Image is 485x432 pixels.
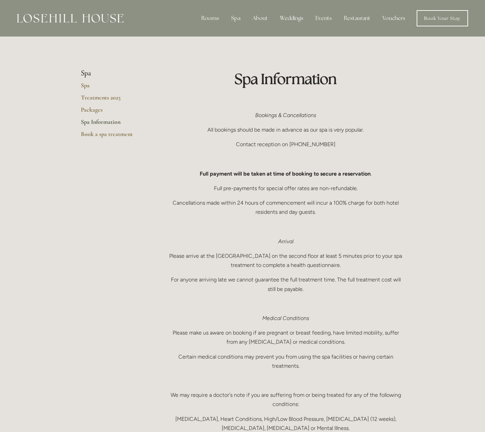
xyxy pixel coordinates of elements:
strong: Full payment will be taken at time of booking to secure a reservation [200,170,371,177]
em: Bookings & Cancellations [255,112,316,118]
p: Please arrive at the [GEOGRAPHIC_DATA] on the second floor at least 5 minutes prior to your spa t... [167,251,404,270]
a: Packages [81,106,146,118]
em: Medical Conditions [262,315,309,321]
img: Losehill House [17,14,124,23]
div: Rooms [196,12,224,25]
a: Spa Information [81,118,146,130]
p: Certain medical conditions may prevent you from using the spa facilities or having certain treatm... [167,352,404,370]
p: We may require a doctor's note if you are suffering from or being treated for any of the followin... [167,390,404,409]
a: Treatments 2025 [81,94,146,106]
a: Spa [81,82,146,94]
p: . [167,169,404,178]
a: Vouchers [377,12,411,25]
p: Cancellations made within 24 hours of commencement will incur a 100% charge for both hotel reside... [167,198,404,217]
em: Arrival [278,238,293,245]
div: Spa [226,12,246,25]
div: Restaurant [338,12,376,25]
li: Spa [81,69,146,78]
p: For anyone arriving late we cannot guarantee the full treatment time. The full treatment cost wil... [167,275,404,293]
a: Book Your Stay [417,10,468,26]
div: Events [310,12,337,25]
div: Weddings [274,12,309,25]
p: Full pre-payments for special offer rates are non-refundable. [167,184,404,193]
a: Book a spa treatment [81,130,146,142]
strong: Spa Information [235,70,337,88]
div: About [247,12,273,25]
p: All bookings should be made in advance as our spa is very popular. [167,125,404,134]
p: Please make us aware on booking if are pregnant or breast feeding, have limited mobility, suffer ... [167,328,404,346]
p: Contact reception on [PHONE_NUMBER] [167,140,404,149]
